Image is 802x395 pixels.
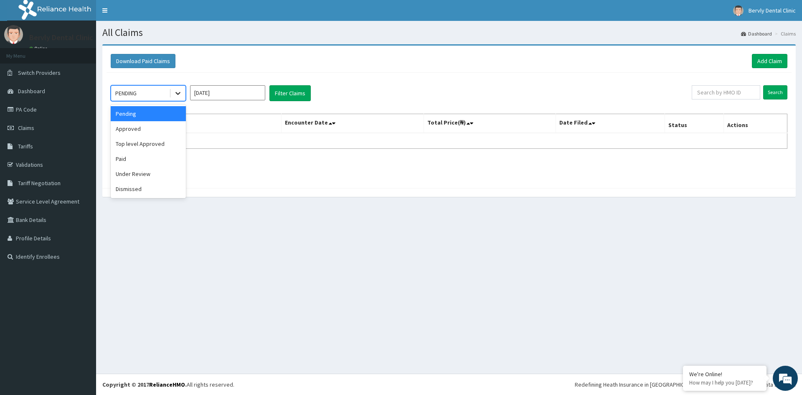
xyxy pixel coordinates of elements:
[29,34,93,41] p: Bervly Dental Clinic
[4,25,23,44] img: User Image
[111,136,186,151] div: Top level Approved
[111,114,282,133] th: Name
[269,85,311,101] button: Filter Claims
[18,87,45,95] span: Dashboard
[149,381,185,388] a: RelianceHMO
[18,124,34,132] span: Claims
[111,181,186,196] div: Dismissed
[18,69,61,76] span: Switch Providers
[281,114,424,133] th: Encounter Date
[111,166,186,181] div: Under Review
[111,151,186,166] div: Paid
[763,85,787,99] input: Search
[102,381,187,388] strong: Copyright © 2017 .
[96,374,802,395] footer: All rights reserved.
[18,179,61,187] span: Tariff Negotiation
[575,380,796,389] div: Redefining Heath Insurance in [GEOGRAPHIC_DATA] using Telemedicine and Data Science!
[665,114,723,133] th: Status
[102,27,796,38] h1: All Claims
[424,114,556,133] th: Total Price(₦)
[115,89,137,97] div: PENDING
[741,30,772,37] a: Dashboard
[190,85,265,100] input: Select Month and Year
[733,5,744,16] img: User Image
[749,7,796,14] span: Bervly Dental Clinic
[18,143,33,150] span: Tariffs
[111,54,175,68] button: Download Paid Claims
[773,30,796,37] li: Claims
[689,370,760,378] div: We're Online!
[689,379,760,386] p: How may I help you today?
[111,121,186,136] div: Approved
[752,54,787,68] a: Add Claim
[29,46,49,51] a: Online
[723,114,787,133] th: Actions
[111,106,186,121] div: Pending
[556,114,665,133] th: Date Filed
[692,85,760,99] input: Search by HMO ID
